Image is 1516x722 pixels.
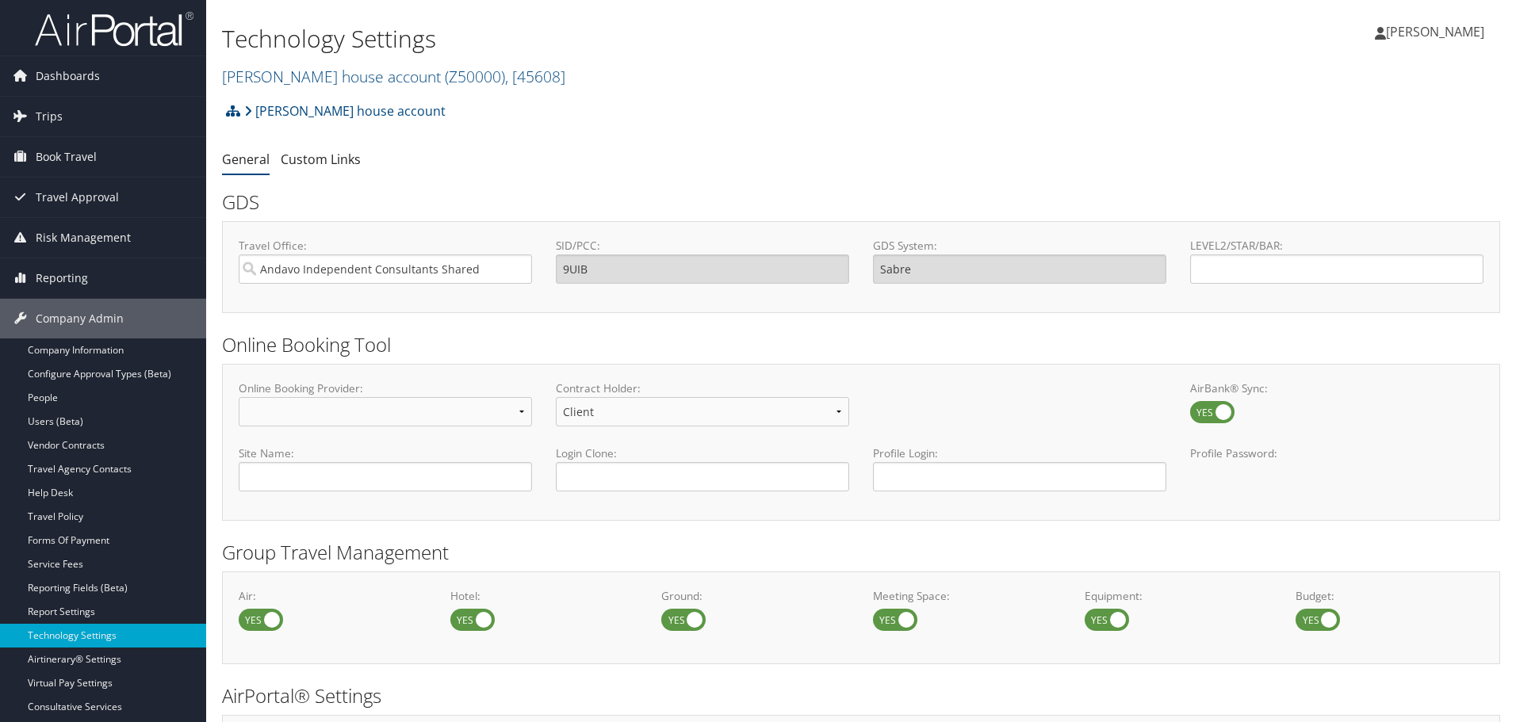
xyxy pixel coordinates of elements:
[873,462,1166,491] input: Profile Login:
[1190,445,1483,491] label: Profile Password:
[222,189,1488,216] h2: GDS
[1296,588,1483,604] label: Budget:
[281,151,361,168] a: Custom Links
[36,56,100,96] span: Dashboards
[244,95,446,127] a: [PERSON_NAME] house account
[35,10,193,48] img: airportal-logo.png
[661,588,849,604] label: Ground:
[1190,380,1483,396] label: AirBank® Sync:
[239,238,532,254] label: Travel Office:
[1085,588,1273,604] label: Equipment:
[505,66,565,87] span: , [ 45608 ]
[556,238,849,254] label: SID/PCC:
[222,151,270,168] a: General
[239,445,532,461] label: Site Name:
[222,22,1074,55] h1: Technology Settings
[36,178,119,217] span: Travel Approval
[222,331,1500,358] h2: Online Booking Tool
[36,97,63,136] span: Trips
[239,380,532,396] label: Online Booking Provider:
[36,137,97,177] span: Book Travel
[873,445,1166,491] label: Profile Login:
[873,588,1061,604] label: Meeting Space:
[222,539,1500,566] h2: Group Travel Management
[1375,8,1500,55] a: [PERSON_NAME]
[222,66,565,87] a: [PERSON_NAME] house account
[36,218,131,258] span: Risk Management
[1190,238,1483,254] label: LEVEL2/STAR/BAR:
[36,299,124,338] span: Company Admin
[556,445,849,461] label: Login Clone:
[873,238,1166,254] label: GDS System:
[450,588,638,604] label: Hotel:
[239,588,427,604] label: Air:
[1386,23,1484,40] span: [PERSON_NAME]
[445,66,505,87] span: ( Z50000 )
[36,258,88,298] span: Reporting
[1190,401,1235,423] label: AirBank® Sync
[222,682,1500,709] h2: AirPortal® Settings
[556,380,849,396] label: Contract Holder:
